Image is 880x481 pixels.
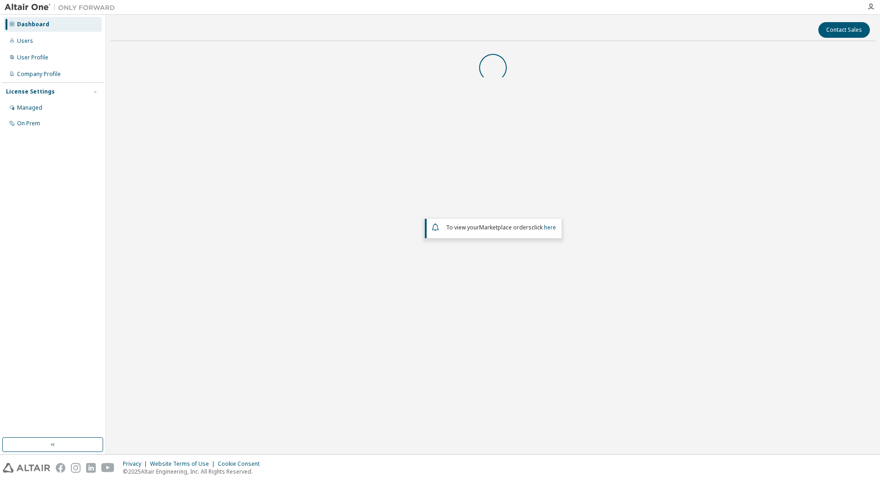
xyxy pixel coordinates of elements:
div: Website Terms of Use [150,460,218,468]
div: License Settings [6,88,55,95]
em: Marketplace orders [479,223,532,231]
img: youtube.svg [101,463,115,473]
div: Users [17,37,33,45]
img: Altair One [5,3,120,12]
div: User Profile [17,54,48,61]
div: Cookie Consent [218,460,265,468]
img: instagram.svg [71,463,81,473]
div: Company Profile [17,70,61,78]
span: To view your click [446,223,556,231]
div: Managed [17,104,42,111]
div: On Prem [17,120,40,127]
img: altair_logo.svg [3,463,50,473]
img: facebook.svg [56,463,65,473]
div: Dashboard [17,21,49,28]
a: here [544,223,556,231]
button: Contact Sales [818,22,870,38]
div: Privacy [123,460,150,468]
p: © 2025 Altair Engineering, Inc. All Rights Reserved. [123,468,265,475]
img: linkedin.svg [86,463,96,473]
